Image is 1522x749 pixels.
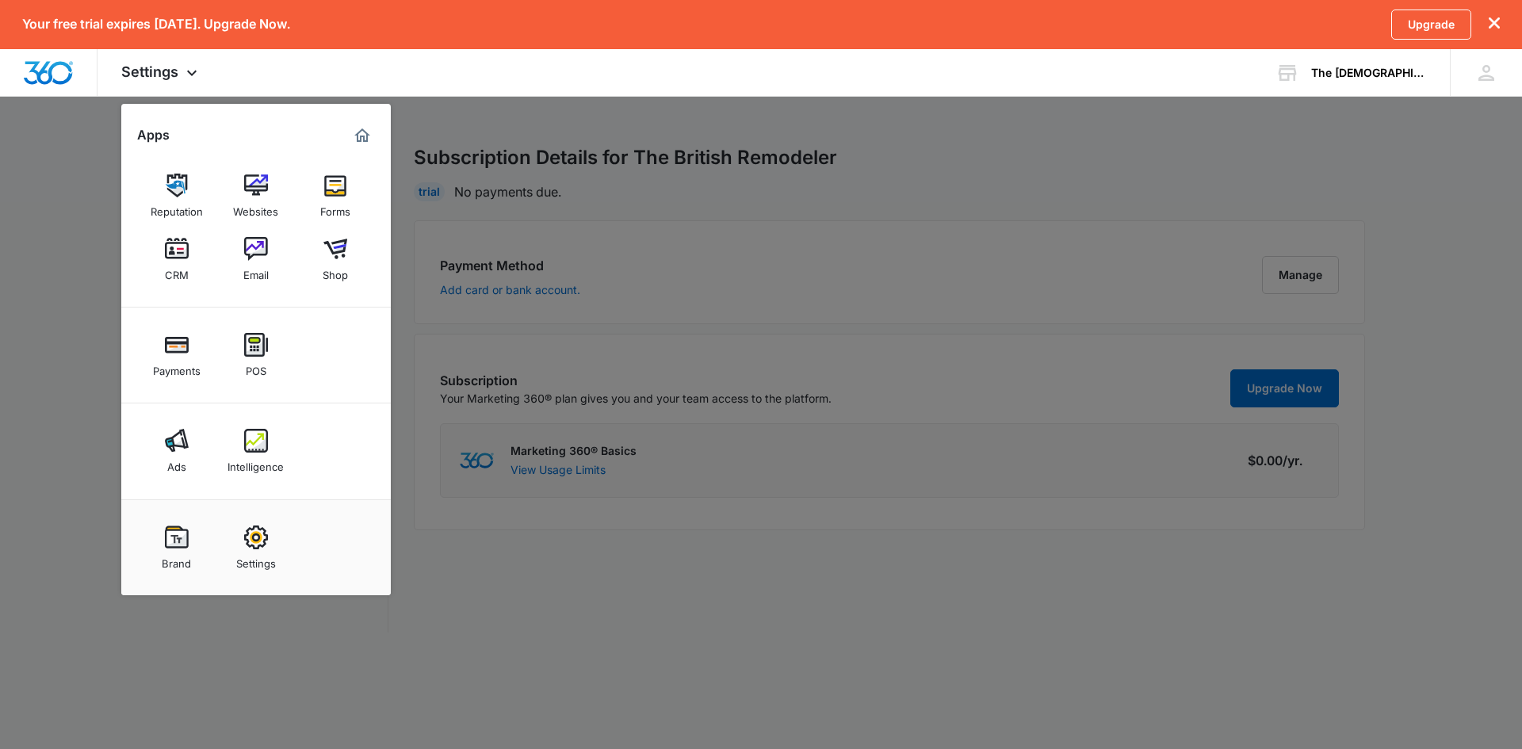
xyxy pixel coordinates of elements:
div: Ads [167,453,186,473]
div: Intelligence [228,453,284,473]
p: Your free trial expires [DATE]. Upgrade Now. [22,17,290,32]
a: Websites [226,166,286,226]
div: POS [246,357,266,377]
div: Settings [98,49,225,96]
a: Marketing 360® Dashboard [350,123,375,148]
a: Upgrade [1391,10,1471,40]
div: Forms [320,197,350,218]
button: dismiss this dialog [1489,17,1500,32]
div: Brand [162,549,191,570]
div: account name [1311,67,1427,79]
div: Shop [323,261,348,281]
a: Reputation [147,166,207,226]
a: Ads [147,421,207,481]
a: CRM [147,229,207,289]
div: Payments [153,357,201,377]
div: Reputation [151,197,203,218]
a: Forms [305,166,365,226]
div: Websites [233,197,278,218]
a: Brand [147,518,207,578]
a: Payments [147,325,207,385]
a: Shop [305,229,365,289]
div: CRM [165,261,189,281]
div: Settings [236,549,276,570]
h2: Apps [137,128,170,143]
div: Email [243,261,269,281]
a: Intelligence [226,421,286,481]
a: Settings [226,518,286,578]
a: Email [226,229,286,289]
span: Settings [121,63,178,80]
a: POS [226,325,286,385]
